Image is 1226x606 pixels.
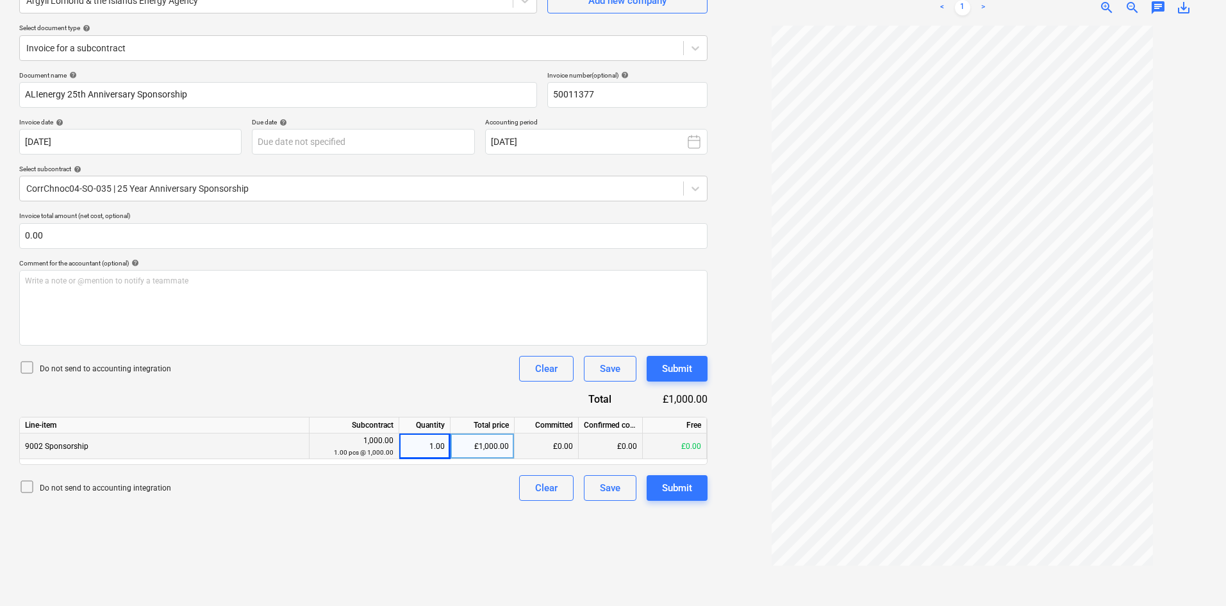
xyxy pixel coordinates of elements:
[547,71,708,80] div: Invoice number (optional)
[535,480,558,496] div: Clear
[334,449,393,456] small: 1.00 pcs @ 1,000.00
[310,417,399,433] div: Subcontract
[315,435,393,459] div: 1,000.00
[20,417,310,433] div: Line-item
[547,82,708,108] input: Invoice number
[451,433,515,459] div: £1,000.00
[399,417,451,433] div: Quantity
[579,417,643,433] div: Confirmed costs
[277,119,287,126] span: help
[19,82,537,108] input: Document name
[647,475,708,501] button: Submit
[25,442,88,451] span: 9002 Sponsorship
[19,118,242,126] div: Invoice date
[535,360,558,377] div: Clear
[600,480,620,496] div: Save
[541,392,632,407] div: Total
[19,165,708,173] div: Select subcontract
[71,165,81,173] span: help
[80,24,90,32] span: help
[19,71,537,80] div: Document name
[19,223,708,249] input: Invoice total amount (net cost, optional)
[579,433,643,459] div: £0.00
[662,360,692,377] div: Submit
[252,118,474,126] div: Due date
[404,433,445,459] div: 1.00
[67,71,77,79] span: help
[515,433,579,459] div: £0.00
[618,71,629,79] span: help
[515,417,579,433] div: Committed
[662,480,692,496] div: Submit
[519,356,574,382] button: Clear
[643,417,707,433] div: Free
[643,433,707,459] div: £0.00
[485,118,708,129] p: Accounting period
[19,24,708,32] div: Select document type
[40,483,171,494] p: Do not send to accounting integration
[485,129,708,155] button: [DATE]
[19,212,708,223] p: Invoice total amount (net cost, optional)
[252,129,474,155] input: Due date not specified
[451,417,515,433] div: Total price
[40,364,171,375] p: Do not send to accounting integration
[19,259,708,267] div: Comment for the accountant (optional)
[19,129,242,155] input: Invoice date not specified
[600,360,620,377] div: Save
[53,119,63,126] span: help
[584,356,636,382] button: Save
[519,475,574,501] button: Clear
[129,259,139,267] span: help
[1162,544,1226,606] iframe: Chat Widget
[632,392,708,407] div: £1,000.00
[647,356,708,382] button: Submit
[584,475,636,501] button: Save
